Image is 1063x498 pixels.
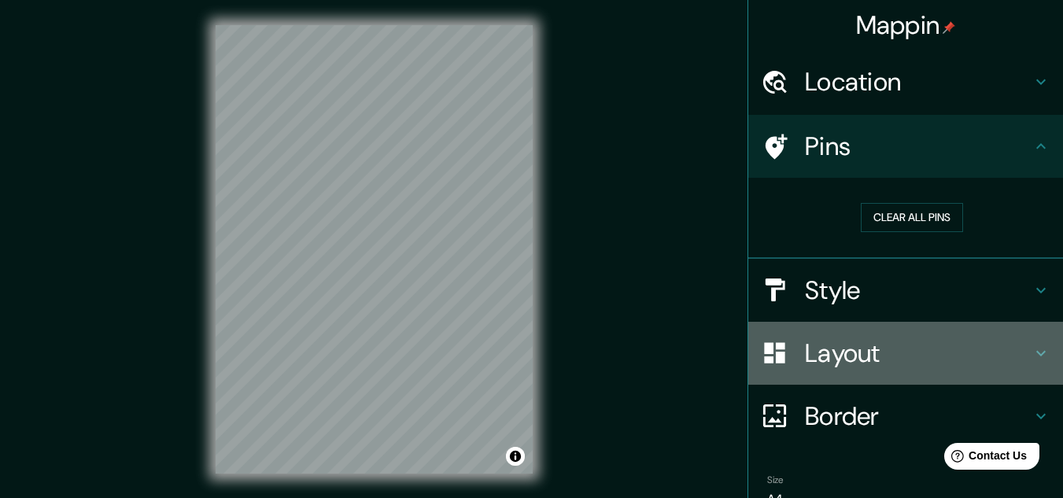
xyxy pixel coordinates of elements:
[861,203,963,232] button: Clear all pins
[748,115,1063,178] div: Pins
[805,275,1032,306] h4: Style
[923,437,1046,481] iframe: Help widget launcher
[805,131,1032,162] h4: Pins
[748,322,1063,385] div: Layout
[805,400,1032,432] h4: Border
[943,21,955,34] img: pin-icon.png
[805,66,1032,98] h4: Location
[506,447,525,466] button: Toggle attribution
[856,9,956,41] h4: Mappin
[216,25,533,474] canvas: Map
[767,473,784,486] label: Size
[805,338,1032,369] h4: Layout
[748,259,1063,322] div: Style
[748,50,1063,113] div: Location
[748,385,1063,448] div: Border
